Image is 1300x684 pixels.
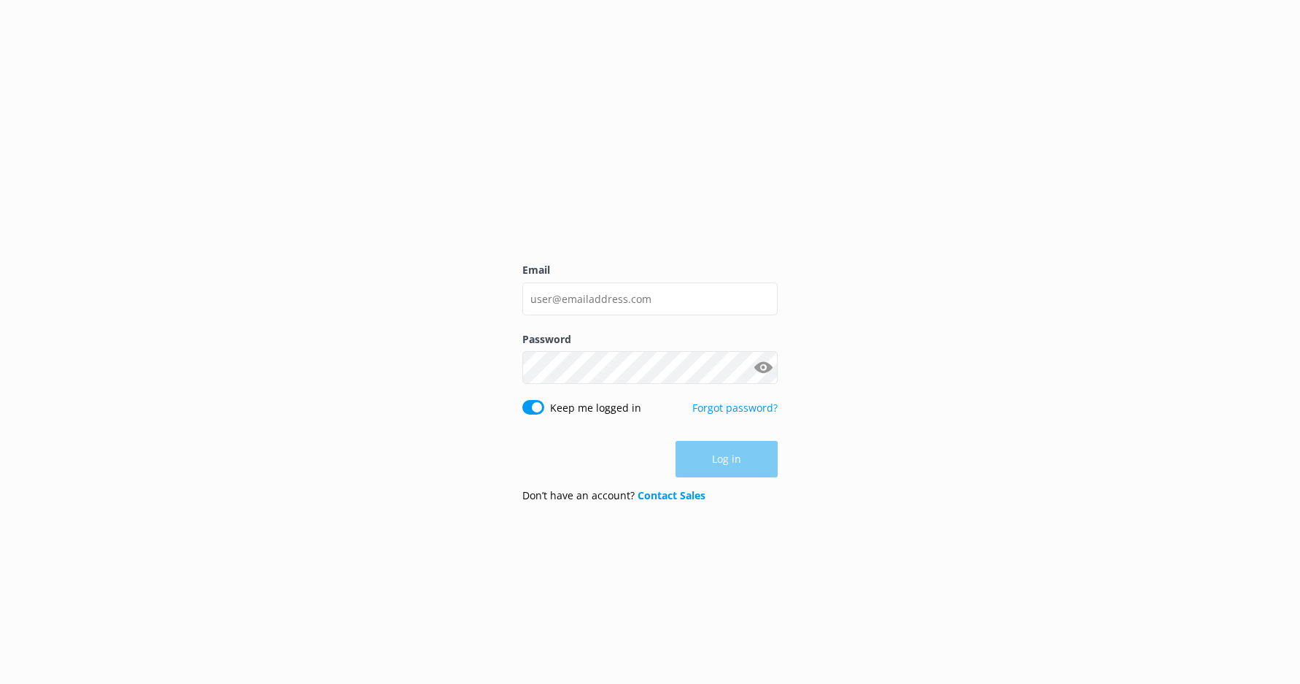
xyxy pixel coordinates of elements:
input: user@emailaddress.com [522,283,778,315]
label: Password [522,331,778,347]
a: Contact Sales [638,488,705,502]
label: Email [522,262,778,278]
a: Forgot password? [692,401,778,415]
button: Show password [748,353,778,383]
p: Don’t have an account? [522,488,705,504]
label: Keep me logged in [550,400,641,416]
